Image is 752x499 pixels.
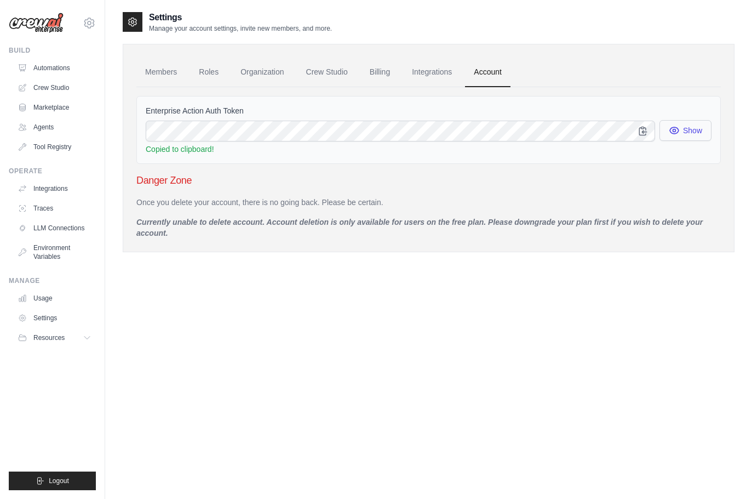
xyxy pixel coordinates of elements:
[9,276,96,285] div: Manage
[403,58,461,87] a: Integrations
[232,58,292,87] a: Organization
[136,173,721,188] h3: Danger Zone
[33,333,65,342] span: Resources
[13,99,96,116] a: Marketplace
[9,472,96,490] button: Logout
[13,59,96,77] a: Automations
[361,58,399,87] a: Billing
[13,309,96,327] a: Settings
[9,46,96,55] div: Build
[149,11,332,24] h2: Settings
[13,239,96,265] a: Environment Variables
[136,197,721,208] p: Once you delete your account, there is no going back. Please be certain.
[49,477,69,485] span: Logout
[13,180,96,197] a: Integrations
[13,138,96,156] a: Tool Registry
[9,13,64,33] img: Logo
[297,58,357,87] a: Crew Studio
[149,24,332,33] p: Manage your account settings, invite new members, and more.
[13,290,96,307] a: Usage
[659,120,711,141] button: Show
[136,217,721,239] p: Currently unable to delete account. Account deletion is only available for users on the free plan...
[146,105,711,116] label: Enterprise Action Auth Token
[13,200,96,217] a: Traces
[9,167,96,175] div: Operate
[13,219,96,237] a: LLM Connections
[136,58,186,87] a: Members
[146,144,711,155] div: Copied to clipboard!
[465,58,510,87] a: Account
[13,79,96,97] a: Crew Studio
[13,118,96,136] a: Agents
[13,329,96,347] button: Resources
[190,58,227,87] a: Roles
